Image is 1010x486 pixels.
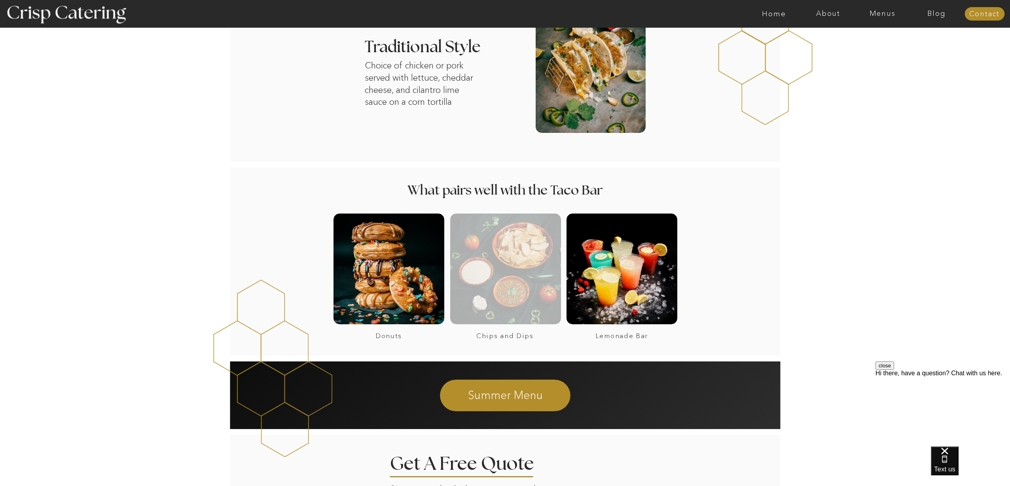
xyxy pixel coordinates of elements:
a: Summer Menu [398,388,613,402]
h2: Get A Free Quote [390,455,558,469]
p: Choice of chicken or pork served with lettuce, cheddar cheese, and cilantro lime sauce on a corn ... [365,60,481,113]
h3: Traditional Style [365,39,617,56]
iframe: podium webchat widget prompt [875,361,1010,456]
a: Menus [855,10,910,18]
a: Blog [910,10,964,18]
a: Chips and Dips [451,332,559,340]
a: Contact [965,10,1004,18]
a: Donuts [335,332,443,340]
iframe: podium webchat widget bubble [931,446,1010,486]
a: About [801,10,855,18]
a: Home [747,10,801,18]
h2: What pairs well with the Taco Bar [358,184,652,199]
a: Lemonade Bar [568,332,676,340]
